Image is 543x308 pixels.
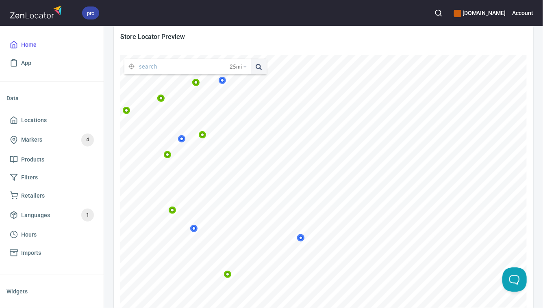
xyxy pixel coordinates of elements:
a: Home [7,36,97,54]
a: Hours [7,226,97,244]
a: Imports [7,244,97,262]
span: Locations [21,115,47,125]
span: 4 [81,135,94,144]
input: search [139,59,230,74]
span: 25 mi [230,59,242,74]
span: Home [21,40,37,50]
span: pro [82,9,99,17]
a: Locations [7,111,97,129]
button: color-CE600E [454,10,461,17]
a: App [7,54,97,72]
li: Data [7,88,97,108]
span: Markers [21,135,42,145]
a: Filters [7,168,97,187]
span: Filters [21,172,38,183]
a: Products [7,151,97,169]
a: Languages1 [7,205,97,226]
span: Retailers [21,191,45,201]
li: Widgets [7,282,97,301]
span: Store Locator Preview [120,32,527,41]
a: Retailers [7,187,97,205]
a: Markers4 [7,129,97,151]
span: Hours [21,230,37,240]
span: Products [21,155,44,165]
div: pro [82,6,99,19]
h6: Account [512,9,533,17]
span: 1 [81,211,94,220]
h6: [DOMAIN_NAME] [454,9,506,17]
iframe: Help Scout Beacon - Open [502,267,527,292]
span: Languages [21,210,50,220]
button: Account [512,4,533,22]
span: App [21,58,31,68]
span: Imports [21,248,41,258]
img: zenlocator [10,3,64,21]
